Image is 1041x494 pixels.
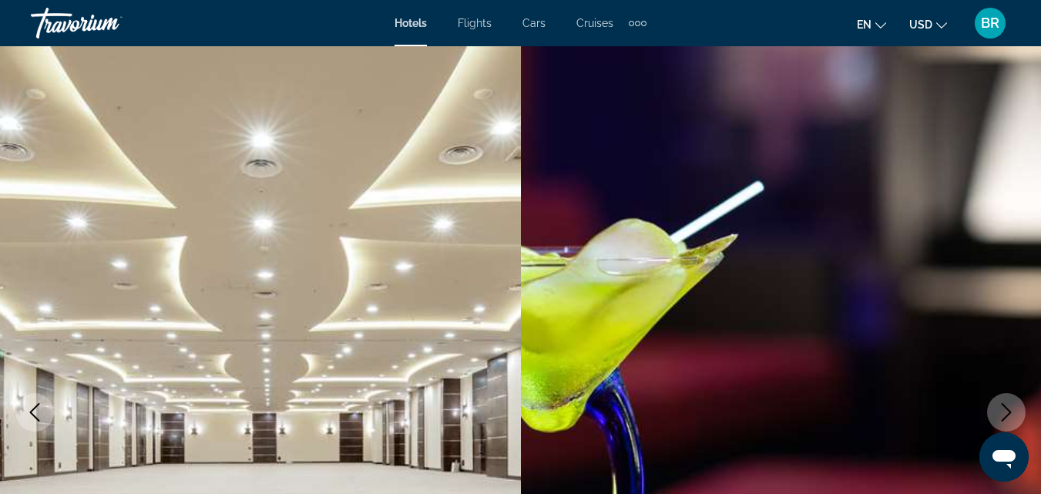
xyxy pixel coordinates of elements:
button: Extra navigation items [629,11,646,35]
button: Next image [987,393,1026,432]
button: Change currency [909,13,947,35]
span: USD [909,18,932,31]
span: en [857,18,871,31]
iframe: Button to launch messaging window [979,432,1029,482]
a: Cars [522,17,546,29]
span: BR [981,15,999,31]
a: Flights [458,17,492,29]
button: User Menu [970,7,1010,39]
a: Travorium [31,3,185,43]
button: Previous image [15,393,54,432]
a: Hotels [395,17,427,29]
a: Cruises [576,17,613,29]
button: Change language [857,13,886,35]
